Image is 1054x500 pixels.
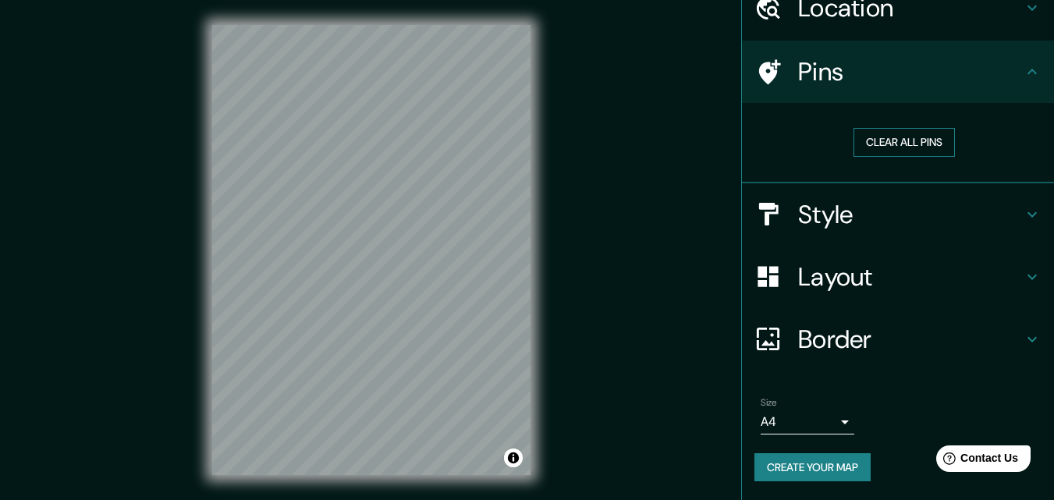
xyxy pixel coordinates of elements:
h4: Pins [798,56,1023,87]
div: Pins [742,41,1054,103]
button: Clear all pins [853,128,955,157]
iframe: Help widget launcher [915,439,1037,483]
div: Layout [742,246,1054,308]
button: Create your map [754,453,871,482]
h4: Border [798,324,1023,355]
label: Size [761,395,777,409]
div: Style [742,183,1054,246]
div: Border [742,308,1054,371]
div: A4 [761,410,854,434]
h4: Layout [798,261,1023,293]
button: Toggle attribution [504,449,523,467]
h4: Style [798,199,1023,230]
canvas: Map [212,25,531,475]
